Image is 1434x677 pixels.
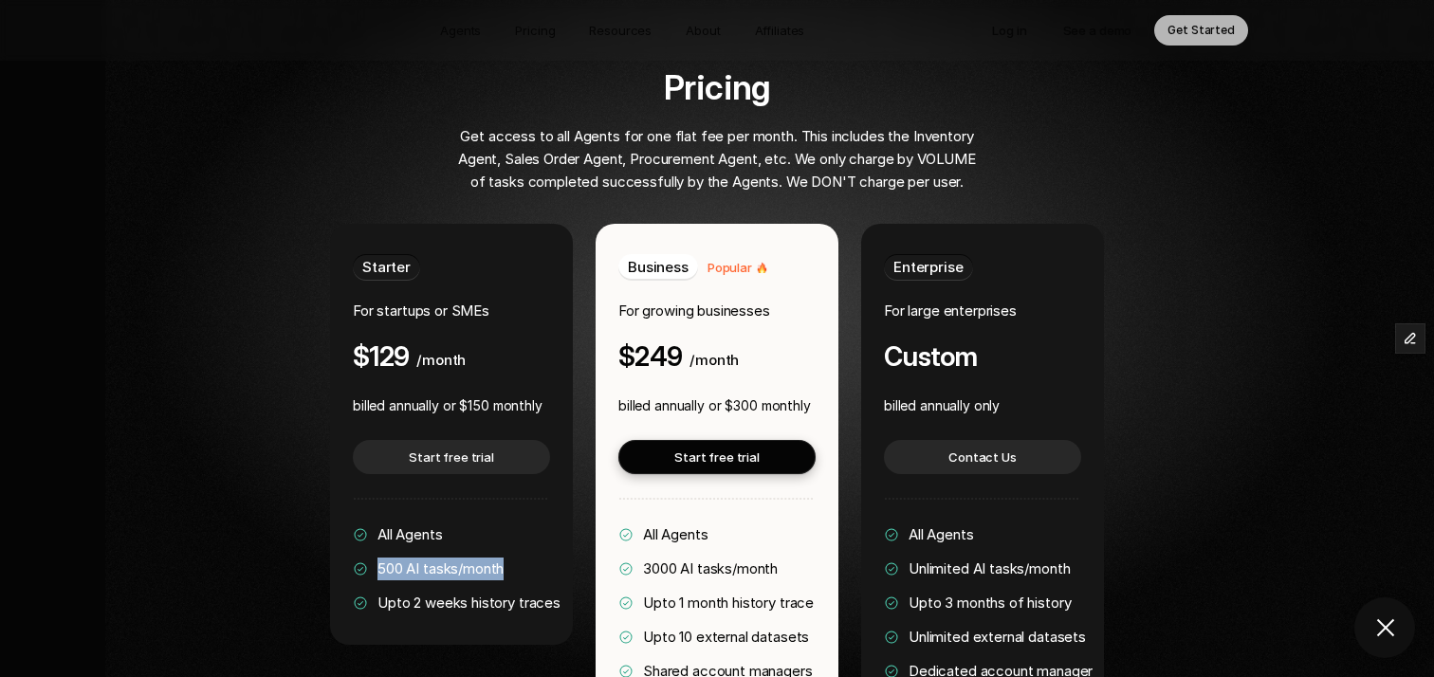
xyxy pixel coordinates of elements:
[515,21,555,40] p: Pricing
[362,258,411,276] span: Starter
[429,15,492,46] a: Agents
[909,594,1071,612] span: Upto 3 months of history
[1063,21,1132,40] p: See a demo
[744,15,817,46] a: Affiliates
[618,341,682,372] h4: $249
[884,341,977,372] h4: Custom
[686,21,720,40] p: About
[628,258,689,276] span: Business
[909,559,1070,577] span: Unlimited AI tasks/month
[300,68,1134,106] h2: Pricing
[589,21,652,40] p: Resources
[377,559,504,577] span: 500 AI tasks/month
[979,15,1039,46] a: Log in
[893,258,964,276] span: Enterprise
[1396,324,1425,353] button: Edit Framer Content
[618,394,811,417] p: billed annually or $300 monthly
[643,525,708,543] span: All Agents
[708,260,752,275] span: Popular
[618,302,770,320] span: For growing businesses
[377,525,443,543] span: All Agents
[755,21,805,40] p: Affiliates
[1050,15,1146,46] a: See a demo
[353,440,550,474] a: Start free trial
[353,394,542,417] p: billed annually or $150 monthly
[992,21,1026,40] p: Log in
[618,440,816,474] a: Start free trial
[578,15,663,46] a: Resources
[409,448,494,467] p: Start free trial
[674,448,760,467] p: Start free trial
[643,594,814,612] span: Upto 1 month history trace
[643,559,778,577] span: 3000 AI tasks/month
[884,440,1081,474] a: Contact Us
[884,394,1000,417] p: billed annually only
[353,341,409,372] h4: $129
[458,127,980,191] span: Get access to all Agents for one flat fee per month. This includes the Inventory Agent, Sales Ord...
[909,628,1086,646] span: Unlimited external datasets
[353,302,489,320] span: For startups or SMEs
[416,351,466,369] span: /month
[1167,21,1235,40] p: Get Started
[643,628,809,646] span: Upto 10 external datasets
[674,15,731,46] a: About
[377,594,561,612] span: Upto 2 weeks history traces
[504,15,566,46] a: Pricing
[440,21,481,40] p: Agents
[1154,15,1248,46] a: Get Started
[689,351,739,369] span: /month
[884,302,1017,320] span: For large enterprises
[948,448,1017,467] p: Contact Us
[909,525,974,543] span: All Agents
